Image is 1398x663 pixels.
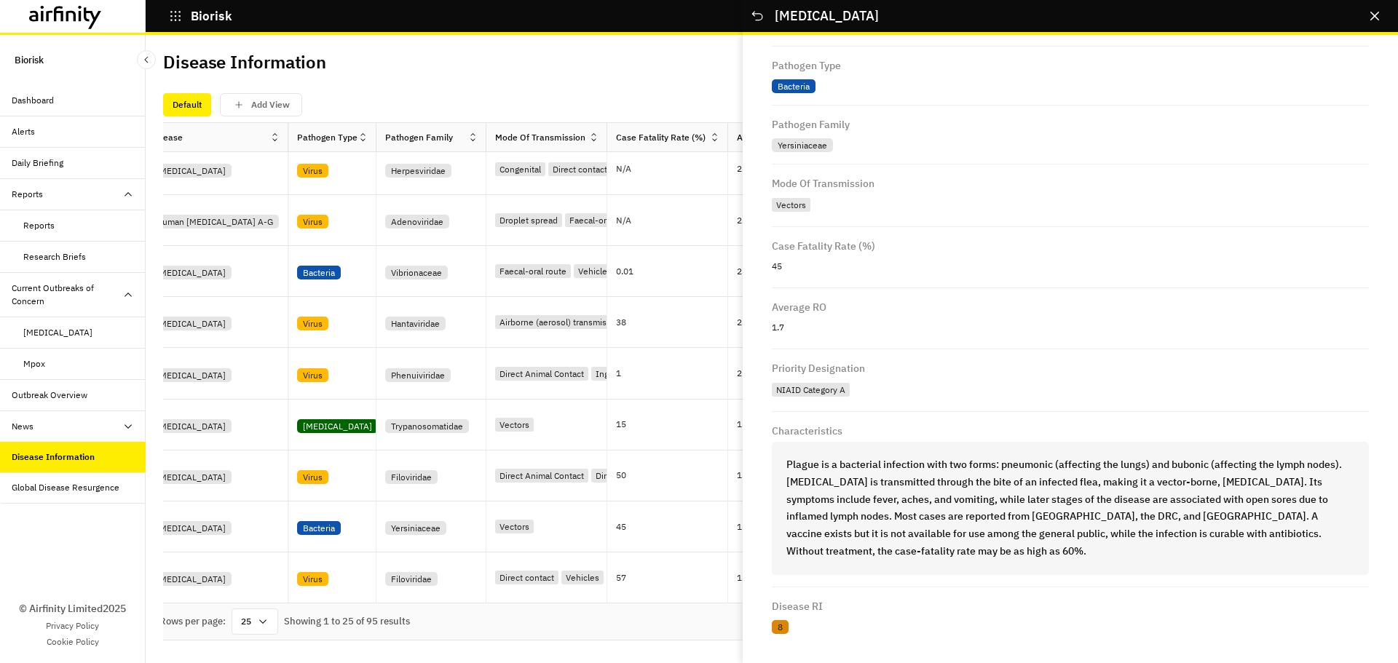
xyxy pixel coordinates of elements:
div: Plague is a bacterial infection with two forms: pneumonic (affecting the lungs) and bubonic (affe... [772,442,1369,575]
div: Filoviridae [385,470,438,484]
div: Default [163,93,211,116]
div: Direct contact [495,571,558,584]
div: Hantaviridae [385,317,446,330]
div: NIAID Category A [772,383,850,397]
p: N/A [616,216,631,225]
p: 50 [616,468,727,483]
div: Case Fatality Rate (%) [772,239,875,251]
div: Case Fatality Rate (%) [616,131,706,144]
a: Privacy Policy [46,619,99,632]
p: Add View [251,100,290,110]
p: 2.4 [737,162,808,176]
div: Disease RI [772,599,823,611]
div: Current Outbreaks of Concern [12,282,122,308]
div: Direct Animal Contact [495,469,588,483]
div: Showing 1 to 25 of 95 results [284,614,410,629]
div: [MEDICAL_DATA] [151,470,232,484]
div: Phenuiviridae [385,368,451,382]
div: 25 [232,608,278,635]
p: 1.9 [737,417,808,432]
div: Disease Information [12,450,95,464]
div: [MEDICAL_DATA] [151,521,232,535]
p: 2.15 [737,264,808,279]
div: 45.00 [772,257,1369,276]
div: News [12,420,33,433]
p: 45 [772,257,1369,276]
div: Dashboard [12,94,54,107]
p: 1 [616,366,727,381]
p: N/A [616,164,631,173]
div: Direct Animal Contact [495,367,588,381]
div: Pathogen Family [772,117,850,130]
p: 2.12 [737,315,808,330]
div: Bacteria [772,79,815,93]
p: 1.7 [737,520,808,534]
div: Disease [151,131,183,144]
p: 38 [616,315,727,330]
div: Virus [297,368,328,382]
div: Vibrionaceae [385,266,448,279]
div: Airborne (aerosol) transmission [495,315,628,329]
div: [MEDICAL_DATA] [151,368,232,382]
div: Faecal-oral route [565,213,641,227]
div: Yersiniaceae [772,138,833,152]
p: 57 [616,571,727,585]
div: Alerts [12,125,35,138]
div: Reports [23,219,55,232]
div: Rows per page: [159,614,226,629]
div: Average RO [772,300,826,312]
div: Pathogen Type [772,58,841,71]
div: Mode of Transmission [772,176,874,188]
div: Virus [297,164,328,178]
div: [MEDICAL_DATA] [151,419,232,433]
div: Human [MEDICAL_DATA] A-G [151,215,279,229]
div: 8 [772,620,789,634]
div: Bacteria [772,76,1369,93]
div: 8 [772,617,1369,634]
p: 45 [616,520,727,534]
div: Vehicles [574,264,616,278]
div: Outbreak Overview [12,389,87,402]
div: Vectors [495,520,534,533]
div: Yersiniaceae [772,135,1369,152]
p: 1.75 [737,468,808,483]
div: Average RO [737,131,785,144]
div: Faecal-oral route [495,264,571,278]
div: Congenital [495,162,545,176]
div: Research Briefs [23,250,86,263]
div: NIAID Category A [772,379,1369,400]
div: Bacteria [297,521,341,535]
p: 0.01 [616,264,727,279]
div: Vectors [495,418,534,432]
div: Droplet spread [495,213,562,227]
div: Plague is a bacterial infection with two forms: pneumonic (affecting the lungs) and bubonic (affe... [775,445,1366,572]
div: [MEDICAL_DATA] [297,419,378,433]
div: Trypanosomatidae [385,419,469,433]
div: [MEDICAL_DATA] [151,317,232,330]
div: Direct contact [591,469,655,483]
div: Adenoviridae [385,215,449,229]
div: Filoviridae [385,572,438,586]
div: Pathogen Type [297,131,358,144]
div: Herpesviridae [385,164,451,178]
div: [MEDICAL_DATA] [151,266,232,279]
div: Pathogen Family [385,131,453,144]
div: [MEDICAL_DATA] [23,326,92,339]
div: Vehicles [561,571,604,584]
div: Daily Briefing [12,156,63,170]
p: 1.59 [737,571,808,585]
div: Virus [297,215,328,229]
div: Virus [297,470,328,484]
div: Virus [297,572,328,586]
button: Close Sidebar [137,50,156,69]
p: 1.7 [772,318,1369,337]
h2: Disease Information [163,52,326,73]
div: Characteristics [772,424,842,436]
button: Biorisk [169,4,232,28]
div: Direct contact [548,162,612,176]
p: 2.3 [737,213,808,228]
p: Biorisk [191,9,232,23]
div: Bacteria [297,266,341,279]
p: 2 [737,366,808,381]
div: [MEDICAL_DATA] [151,572,232,586]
